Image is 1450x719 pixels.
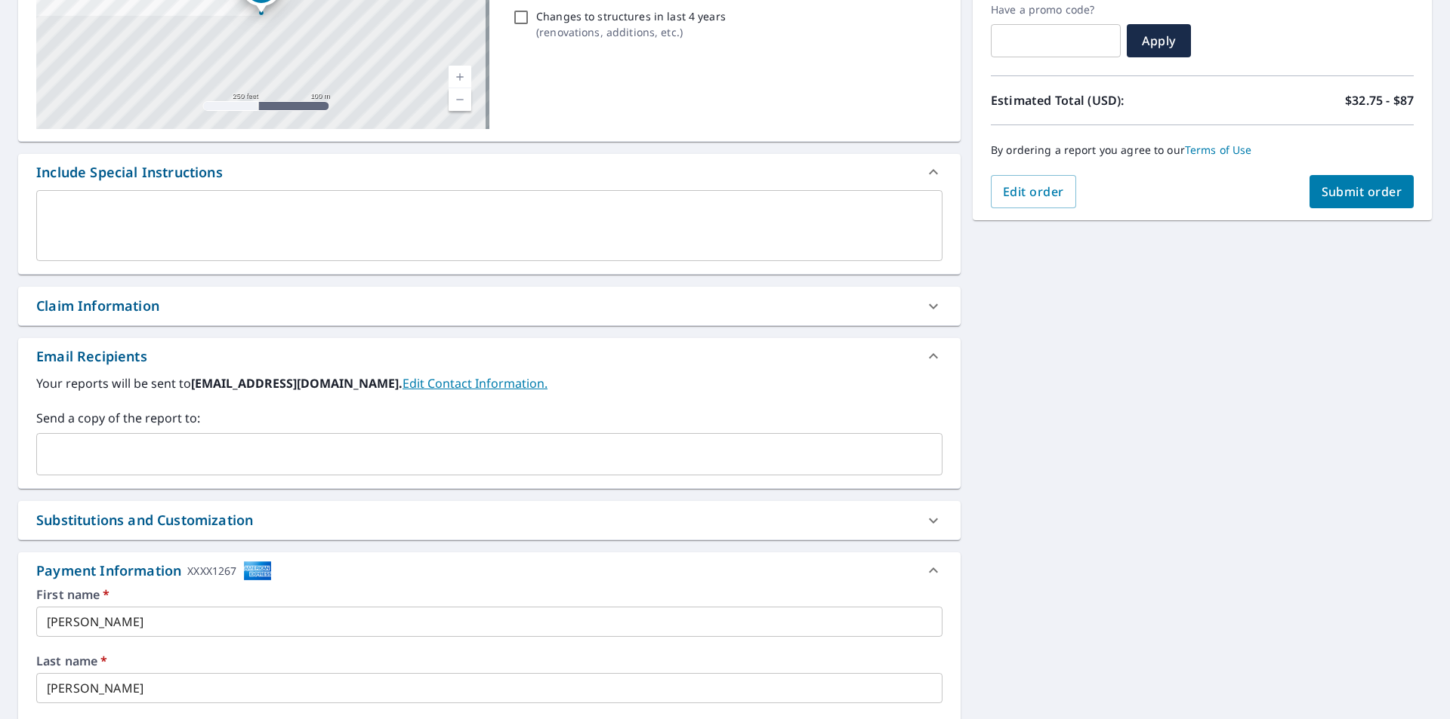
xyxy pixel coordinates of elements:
img: cardImage [243,561,272,581]
label: Send a copy of the report to: [36,409,942,427]
div: Claim Information [36,296,159,316]
span: Edit order [1003,183,1064,200]
button: Edit order [991,175,1076,208]
b: [EMAIL_ADDRESS][DOMAIN_NAME]. [191,375,403,392]
span: Apply [1139,32,1179,49]
label: Last name [36,655,942,667]
span: Submit order [1322,183,1402,200]
p: $32.75 - $87 [1345,91,1414,109]
div: Include Special Instructions [36,162,223,183]
label: Your reports will be sent to [36,374,942,392]
div: Claim Information [18,287,961,325]
div: Payment InformationXXXX1267cardImage [18,552,961,588]
a: Terms of Use [1185,143,1252,157]
label: Have a promo code? [991,3,1121,17]
button: Submit order [1310,175,1415,208]
label: First name [36,588,942,601]
p: By ordering a report you agree to our [991,143,1414,157]
div: Substitutions and Customization [18,501,961,539]
a: EditContactInfo [403,375,548,392]
button: Apply [1127,24,1191,57]
p: Changes to structures in last 4 years [536,8,726,24]
div: Email Recipients [18,338,961,374]
div: XXXX1267 [187,561,236,581]
a: Current Level 17, Zoom In [449,66,471,88]
div: Email Recipients [36,346,147,367]
div: Substitutions and Customization [36,510,253,530]
p: Estimated Total (USD): [991,91,1202,109]
a: Current Level 17, Zoom Out [449,88,471,111]
div: Payment Information [36,561,272,581]
div: Include Special Instructions [18,154,961,190]
p: ( renovations, additions, etc. ) [536,24,726,40]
